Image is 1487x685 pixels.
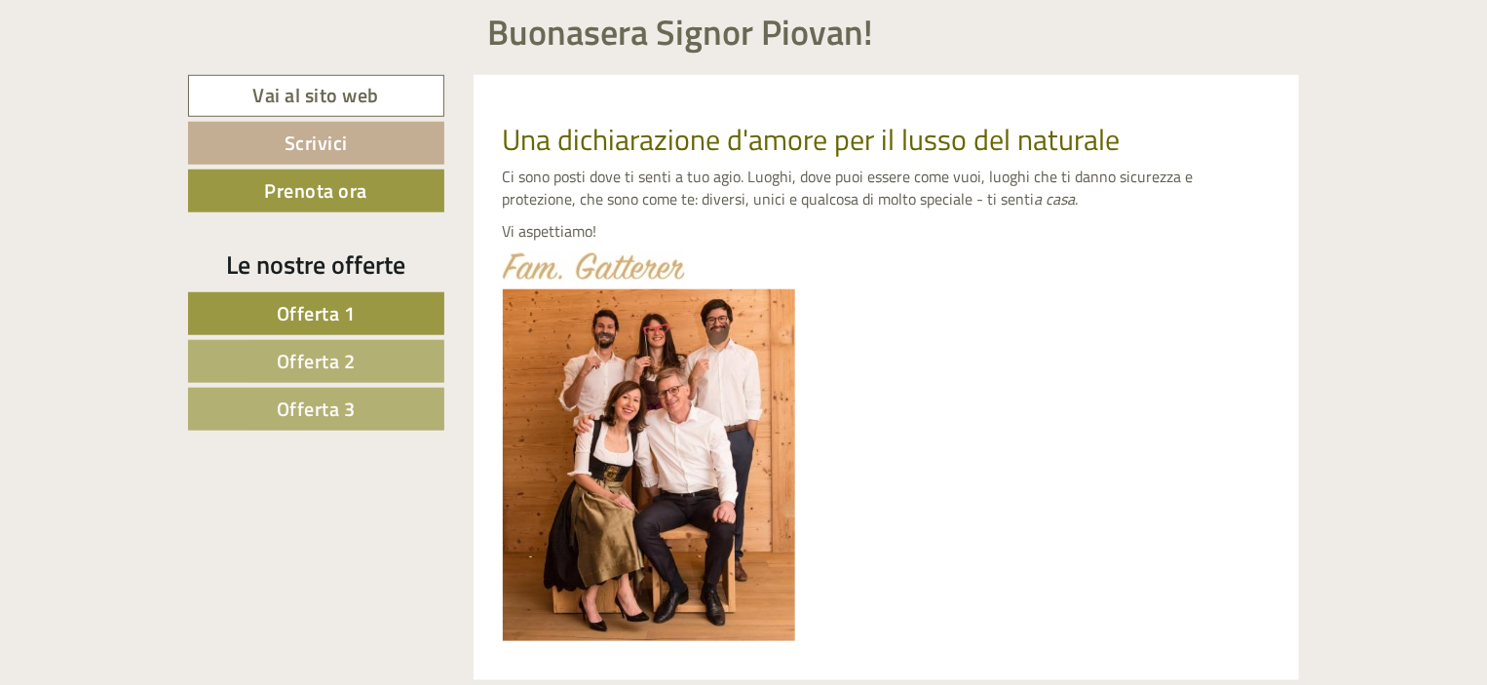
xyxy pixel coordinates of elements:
span: Una dichiarazione d'amore per il lusso del naturale [503,117,1121,162]
img: image [503,252,685,280]
em: a [1035,187,1043,210]
a: Prenota ora [188,170,444,212]
span: Offerta 1 [277,298,356,328]
div: Le nostre offerte [188,247,444,283]
span: Offerta 3 [277,394,356,424]
a: Scrivici [188,122,444,165]
a: Vai al sito web [188,75,444,117]
img: image [503,289,795,641]
h1: Buonasera Signor Piovan! [488,13,874,52]
p: Ci sono posti dove ti senti a tuo agio. Luoghi, dove puoi essere come vuoi, luoghi che ti danno s... [503,166,1271,210]
span: Offerta 2 [277,346,356,376]
em: casa [1047,187,1076,210]
p: Vi aspettiamo! [503,220,1271,243]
